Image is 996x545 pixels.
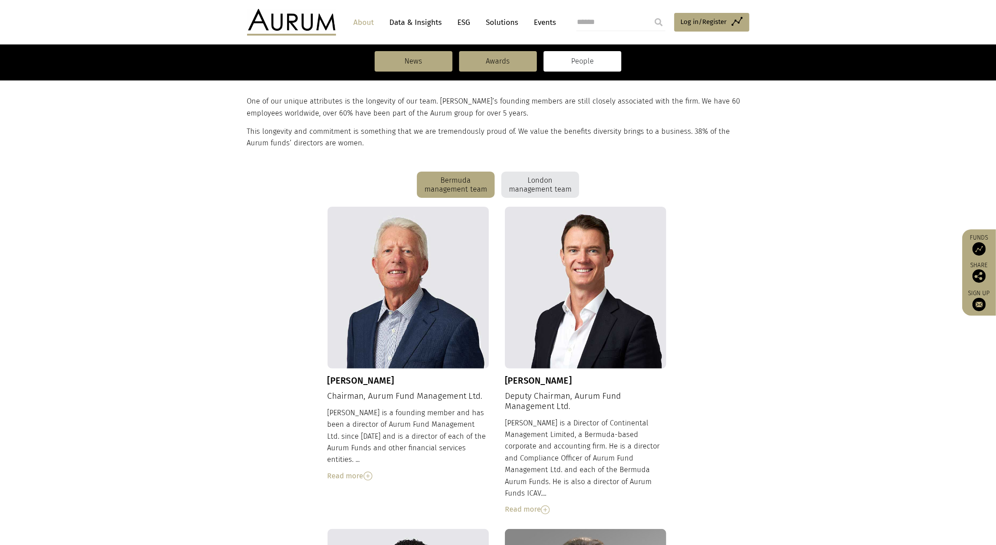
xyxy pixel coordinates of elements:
[505,417,667,516] div: [PERSON_NAME] is a Director of Continental Management Limited, a Bermuda-based corporate and acco...
[972,269,986,283] img: Share this post
[349,14,379,31] a: About
[453,14,475,31] a: ESG
[375,51,452,72] a: News
[247,9,336,36] img: Aurum
[967,289,992,311] a: Sign up
[541,505,550,514] img: Read More
[328,391,489,401] h4: Chairman, Aurum Fund Management Ltd.
[501,172,579,198] div: London management team
[544,51,621,72] a: People
[967,234,992,256] a: Funds
[364,472,372,481] img: Read More
[972,298,986,311] img: Sign up to our newsletter
[385,14,447,31] a: Data & Insights
[967,262,992,283] div: Share
[328,375,489,386] h3: [PERSON_NAME]
[530,14,556,31] a: Events
[972,242,986,256] img: Access Funds
[459,51,537,72] a: Awards
[482,14,523,31] a: Solutions
[328,470,489,482] div: Read more
[650,13,668,31] input: Submit
[505,391,667,412] h4: Deputy Chairman, Aurum Fund Management Ltd.
[247,126,747,149] p: This longevity and commitment is something that we are tremendously proud of. We value the benefi...
[505,375,667,386] h3: [PERSON_NAME]
[674,13,749,32] a: Log in/Register
[328,407,489,482] div: [PERSON_NAME] is a founding member and has been a director of Aurum Fund Management Ltd. since [D...
[681,16,727,27] span: Log in/Register
[247,96,747,119] p: One of our unique attributes is the longevity of our team. [PERSON_NAME]’s founding members are s...
[417,172,495,198] div: Bermuda management team
[505,504,667,515] div: Read more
